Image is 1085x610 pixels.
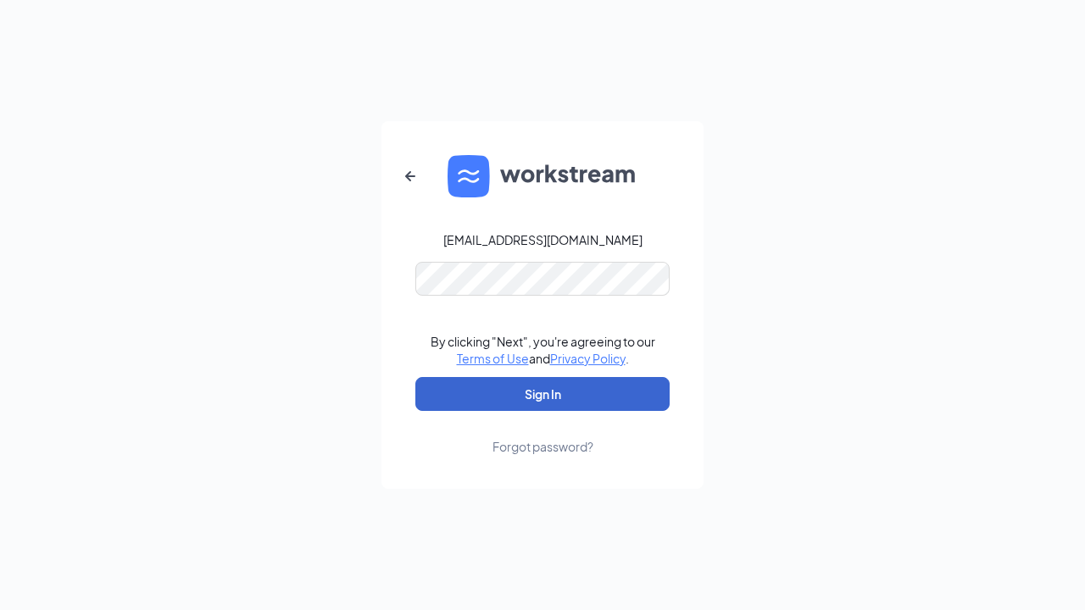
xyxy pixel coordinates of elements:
[443,231,643,248] div: [EMAIL_ADDRESS][DOMAIN_NAME]
[457,351,529,366] a: Terms of Use
[390,156,431,197] button: ArrowLeftNew
[448,155,637,197] img: WS logo and Workstream text
[492,438,593,455] div: Forgot password?
[550,351,626,366] a: Privacy Policy
[400,166,420,186] svg: ArrowLeftNew
[431,333,655,367] div: By clicking "Next", you're agreeing to our and .
[415,377,670,411] button: Sign In
[492,411,593,455] a: Forgot password?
